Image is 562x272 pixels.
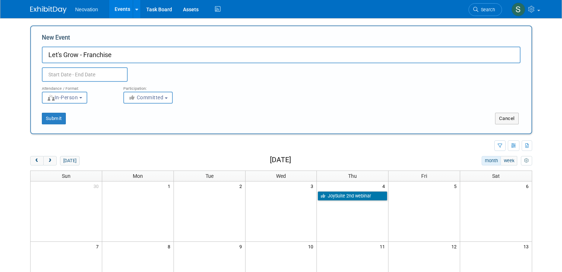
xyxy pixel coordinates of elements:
[30,6,67,13] img: ExhibitDay
[123,82,194,91] div: Participation:
[239,181,245,191] span: 2
[382,181,388,191] span: 4
[525,181,532,191] span: 6
[206,173,214,179] span: Tue
[239,242,245,251] span: 9
[123,92,173,104] button: Committed
[30,156,44,165] button: prev
[43,156,57,165] button: next
[478,7,495,12] span: Search
[318,191,387,201] a: JoySuite 2nd webinar
[523,242,532,251] span: 13
[270,156,291,164] h2: [DATE]
[42,92,87,104] button: In-Person
[42,82,112,91] div: Attendance / Format:
[310,181,316,191] span: 3
[453,181,460,191] span: 5
[521,156,532,165] button: myCustomButton
[42,47,521,63] input: Name of Trade Show / Conference
[276,173,286,179] span: Wed
[524,159,529,163] i: Personalize Calendar
[451,242,460,251] span: 12
[482,156,501,165] button: month
[93,181,102,191] span: 30
[62,173,71,179] span: Sun
[60,156,79,165] button: [DATE]
[511,3,525,16] img: Susan Hurrell
[75,7,98,12] span: Neovation
[348,173,357,179] span: Thu
[42,33,70,45] label: New Event
[47,95,78,100] span: In-Person
[133,173,143,179] span: Mon
[492,173,500,179] span: Sat
[95,242,102,251] span: 7
[469,3,502,16] a: Search
[421,173,427,179] span: Fri
[42,67,128,82] input: Start Date - End Date
[501,156,517,165] button: week
[42,113,66,124] button: Submit
[379,242,388,251] span: 11
[128,95,164,100] span: Committed
[167,242,174,251] span: 8
[495,113,519,124] button: Cancel
[307,242,316,251] span: 10
[167,181,174,191] span: 1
